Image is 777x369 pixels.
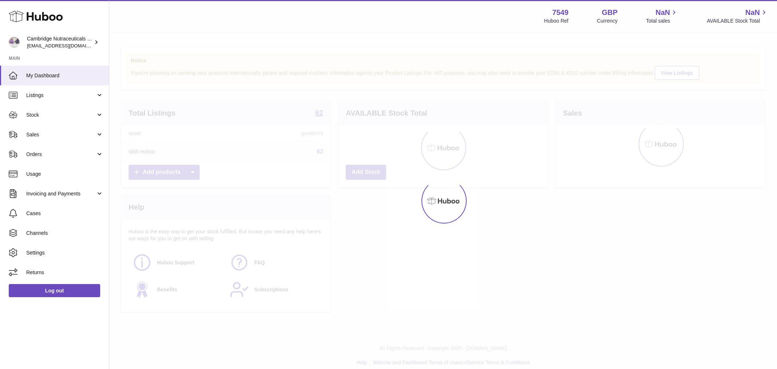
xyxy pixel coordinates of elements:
[26,131,96,138] span: Sales
[26,171,103,178] span: Usage
[597,18,618,24] div: Currency
[26,230,103,237] span: Channels
[27,43,107,48] span: [EMAIL_ADDRESS][DOMAIN_NAME]
[646,8,678,24] a: NaN Total sales
[9,37,20,48] img: qvc@camnutra.com
[26,72,103,79] span: My Dashboard
[552,8,569,18] strong: 7549
[26,151,96,158] span: Orders
[646,18,678,24] span: Total sales
[26,269,103,276] span: Returns
[9,284,100,297] a: Log out
[27,35,93,49] div: Cambridge Nutraceuticals Ltd
[602,8,617,18] strong: GBP
[655,8,670,18] span: NaN
[26,92,96,99] span: Listings
[26,210,103,217] span: Cases
[26,249,103,256] span: Settings
[707,8,768,24] a: NaN AVAILABLE Stock Total
[26,112,96,119] span: Stock
[745,8,760,18] span: NaN
[707,18,768,24] span: AVAILABLE Stock Total
[26,190,96,197] span: Invoicing and Payments
[544,18,569,24] div: Huboo Ref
